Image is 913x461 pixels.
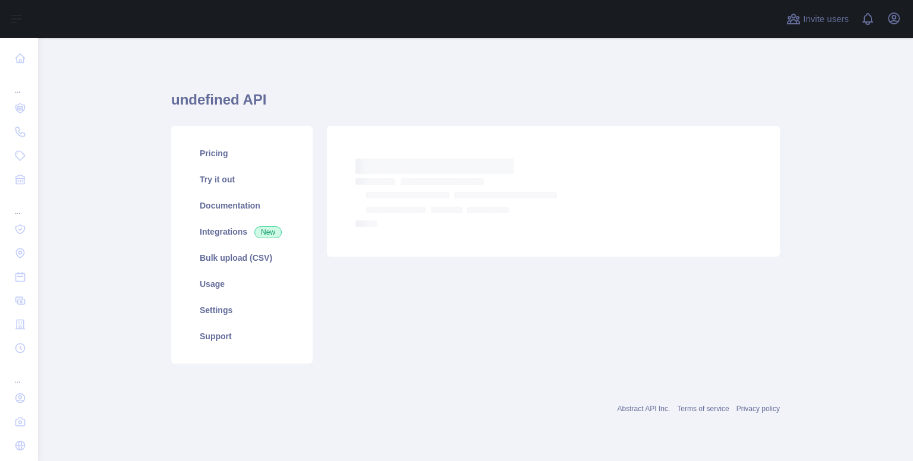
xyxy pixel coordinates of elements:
a: Support [185,323,298,349]
a: Usage [185,271,298,297]
a: Integrations New [185,219,298,245]
div: ... [10,71,29,95]
div: ... [10,361,29,385]
a: Settings [185,297,298,323]
span: Invite users [803,12,849,26]
a: Pricing [185,140,298,166]
button: Invite users [784,10,851,29]
a: Try it out [185,166,298,192]
span: New [254,226,282,238]
a: Bulk upload (CSV) [185,245,298,271]
a: Privacy policy [736,405,780,413]
a: Abstract API Inc. [618,405,670,413]
div: ... [10,192,29,216]
a: Terms of service [677,405,729,413]
a: Documentation [185,192,298,219]
h1: undefined API [171,90,780,119]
